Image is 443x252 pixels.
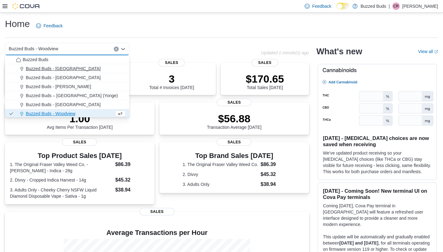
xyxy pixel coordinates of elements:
[261,181,286,188] dd: $38.94
[115,176,150,184] dd: $45.32
[5,55,129,136] div: Choose from the following options
[339,241,378,245] strong: [DATE] and [DATE]
[5,91,129,100] button: Buzzed Buds – [GEOGRAPHIC_DATA] (Yonge)
[389,2,390,10] p: |
[26,83,91,90] span: Buzzed Buds - [PERSON_NAME]
[149,73,194,85] p: 3
[393,2,399,10] span: CR
[5,82,129,91] button: Buzzed Buds - [PERSON_NAME]
[23,56,48,63] span: Buzzed Buds
[207,112,262,125] p: $56.88
[5,55,129,64] button: Buzzed Buds
[5,73,129,82] button: Buzzed Buds - [GEOGRAPHIC_DATA]
[34,20,65,32] a: Feedback
[26,74,101,81] span: Buzzed Buds - [GEOGRAPHIC_DATA]
[26,101,101,108] span: Buzzed Buds - [GEOGRAPHIC_DATA]
[392,2,400,10] div: Catherine Rowe
[44,23,62,29] span: Feedback
[336,9,337,10] span: Dark Mode
[323,135,431,147] h3: [DATE] - [MEDICAL_DATA] choices are now saved when receiving
[10,177,113,183] dt: 2. Divvy - Cropped Indica Harvest - 14g
[183,161,258,168] dt: 1. The Original Fraser Valley Weed Co.
[246,73,284,85] p: $170.65
[26,92,118,99] span: Buzzed Buds – [GEOGRAPHIC_DATA] (Yonge)
[183,181,258,187] dt: 3. Adults Only
[312,3,331,9] span: Feedback
[402,2,438,10] p: [PERSON_NAME]
[62,138,97,146] span: Sales
[251,59,278,66] span: Sales
[217,99,251,106] span: Sales
[316,47,362,56] h2: What's new
[12,3,40,9] img: Cova
[5,18,30,30] h1: Home
[9,45,58,52] span: Buzzed Buds - Woodview
[246,73,284,90] div: Total Sales [DATE]
[323,188,431,200] h3: [DATE] - Coming Soon! New terminal UI on Cova Pay terminals
[115,186,150,194] dd: $38.94
[10,229,304,236] h4: Average Transactions per Hour
[149,73,194,90] div: Total # Invoices [DATE]
[261,50,309,55] p: Updated 1 minute(s) ago
[183,171,258,178] dt: 2. Divvy
[47,112,113,130] div: Avg Items Per Transaction [DATE]
[261,171,286,178] dd: $45.32
[140,208,174,215] span: Sales
[5,64,129,73] button: Buzzed Buds - [GEOGRAPHIC_DATA]
[10,187,113,199] dt: 3. Adults Only - Cheeky Cherry NSFW Liquid Diamond Disposable Vape - Sativa - 1g
[207,112,262,130] div: Transaction Average [DATE]
[10,161,113,174] dt: 1. The Original Fraser Valley Weed Co. - [PERSON_NAME] - Indica - 28g
[361,2,386,10] p: Buzzed Buds
[434,50,438,54] svg: External link
[26,110,75,117] span: Buzzed Buds - Woodview
[159,59,185,66] span: Sales
[323,150,431,175] p: We've updated product receiving so your [MEDICAL_DATA] choices (like THCa or CBG) stay visible fo...
[26,65,101,72] span: Buzzed Buds - [GEOGRAPHIC_DATA]
[10,152,150,160] h3: Top Product Sales [DATE]
[121,47,126,52] button: Close list of options
[47,112,113,125] p: 1.00
[183,152,286,160] h3: Top Brand Sales [DATE]
[418,49,438,54] a: View allExternal link
[261,161,286,168] dd: $86.39
[114,47,119,52] button: Clear input
[5,109,129,118] button: Buzzed Buds - Woodview
[217,138,251,146] span: Sales
[323,203,431,227] p: Coming [DATE], Cova Pay terminal in [GEOGRAPHIC_DATA] will feature a refreshed user interface des...
[115,161,150,168] dd: $86.39
[336,3,349,9] input: Dark Mode
[5,100,129,109] button: Buzzed Buds - [GEOGRAPHIC_DATA]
